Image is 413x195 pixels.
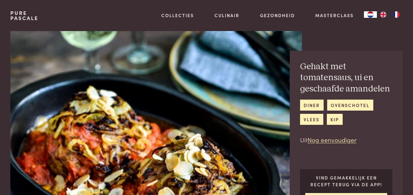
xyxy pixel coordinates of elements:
a: Masterclass [315,12,354,19]
a: PurePascale [10,10,38,21]
a: ovenschotel [327,100,373,110]
a: FR [390,11,403,18]
a: EN [377,11,390,18]
aside: Language selected: Nederlands [364,11,403,18]
a: Nog eenvoudiger [307,135,357,144]
a: kip [327,114,343,125]
a: NL [364,11,377,18]
div: Language [364,11,377,18]
a: Gezondheid [260,12,295,19]
p: Uit [300,135,392,145]
a: Collecties [161,12,194,19]
a: Culinair [215,12,239,19]
p: Vind gemakkelijk een recept terug via de app! [305,174,388,188]
a: vlees [300,114,323,125]
a: diner [300,100,324,110]
h2: Gehakt met tomatensaus, ui en geschaafde amandelen [300,61,392,95]
ul: Language list [377,11,403,18]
